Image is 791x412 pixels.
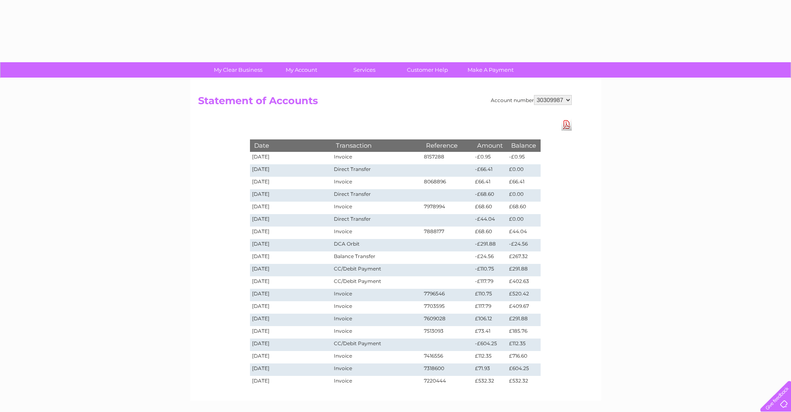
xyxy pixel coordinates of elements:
td: Direct Transfer [332,214,421,227]
td: Invoice [332,289,421,301]
td: Invoice [332,326,421,339]
td: -£291.88 [473,239,507,251]
td: CC/Debit Payment [332,264,421,276]
td: £44.04 [507,227,540,239]
td: [DATE] [250,264,332,276]
a: Customer Help [393,62,462,78]
td: £68.60 [507,202,540,214]
a: Services [330,62,399,78]
td: 8068896 [422,177,473,189]
td: Direct Transfer [332,189,421,202]
td: -£24.56 [507,239,540,251]
td: 7796546 [422,289,473,301]
td: £291.88 [507,264,540,276]
td: £110.75 [473,289,507,301]
td: -£0.95 [473,152,507,164]
td: -£0.95 [507,152,540,164]
td: [DATE] [250,326,332,339]
td: [DATE] [250,152,332,164]
td: [DATE] [250,214,332,227]
td: [DATE] [250,351,332,363]
td: £409.67 [507,301,540,314]
td: £71.93 [473,363,507,376]
td: £112.35 [473,351,507,363]
td: -£110.75 [473,264,507,276]
td: [DATE] [250,239,332,251]
td: Direct Transfer [332,164,421,177]
td: -£66.41 [473,164,507,177]
td: Invoice [332,363,421,376]
td: Invoice [332,376,421,388]
td: [DATE] [250,289,332,301]
td: £185.76 [507,326,540,339]
td: £73.41 [473,326,507,339]
td: [DATE] [250,251,332,264]
td: -£44.04 [473,214,507,227]
a: Make A Payment [456,62,525,78]
td: £604.25 [507,363,540,376]
td: [DATE] [250,376,332,388]
td: £66.41 [473,177,507,189]
td: £68.60 [473,202,507,214]
th: Amount [473,139,507,151]
td: Invoice [332,314,421,326]
td: Invoice [332,351,421,363]
td: 8157288 [422,152,473,164]
td: Invoice [332,177,421,189]
td: 7416556 [422,351,473,363]
td: Invoice [332,227,421,239]
a: My Clear Business [204,62,272,78]
th: Balance [507,139,540,151]
a: Download Pdf [561,119,572,131]
td: £532.32 [507,376,540,388]
td: 7513093 [422,326,473,339]
td: £267.32 [507,251,540,264]
td: Invoice [332,202,421,214]
td: [DATE] [250,301,332,314]
td: CC/Debit Payment [332,276,421,289]
h2: Statement of Accounts [198,95,572,111]
td: Invoice [332,301,421,314]
th: Date [250,139,332,151]
td: £291.88 [507,314,540,326]
td: [DATE] [250,339,332,351]
td: CC/Debit Payment [332,339,421,351]
td: £0.00 [507,189,540,202]
td: 7703595 [422,301,473,314]
th: Transaction [332,139,421,151]
td: £402.63 [507,276,540,289]
td: £520.42 [507,289,540,301]
td: £106.12 [473,314,507,326]
td: £0.00 [507,164,540,177]
td: 7220444 [422,376,473,388]
td: [DATE] [250,276,332,289]
td: £716.60 [507,351,540,363]
a: My Account [267,62,336,78]
td: Balance Transfer [332,251,421,264]
td: -£68.60 [473,189,507,202]
td: -£604.25 [473,339,507,351]
td: -£24.56 [473,251,507,264]
td: £112.35 [507,339,540,351]
td: 7318600 [422,363,473,376]
td: [DATE] [250,202,332,214]
td: £66.41 [507,177,540,189]
td: £117.79 [473,301,507,314]
td: £0.00 [507,214,540,227]
td: Invoice [332,152,421,164]
td: [DATE] [250,189,332,202]
td: -£117.79 [473,276,507,289]
td: [DATE] [250,164,332,177]
td: 7978994 [422,202,473,214]
td: [DATE] [250,177,332,189]
td: [DATE] [250,227,332,239]
td: [DATE] [250,363,332,376]
td: 7888177 [422,227,473,239]
td: DCA Orbit [332,239,421,251]
th: Reference [422,139,473,151]
td: £532.32 [473,376,507,388]
td: [DATE] [250,314,332,326]
td: £68.60 [473,227,507,239]
td: 7609028 [422,314,473,326]
div: Account number [491,95,572,105]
